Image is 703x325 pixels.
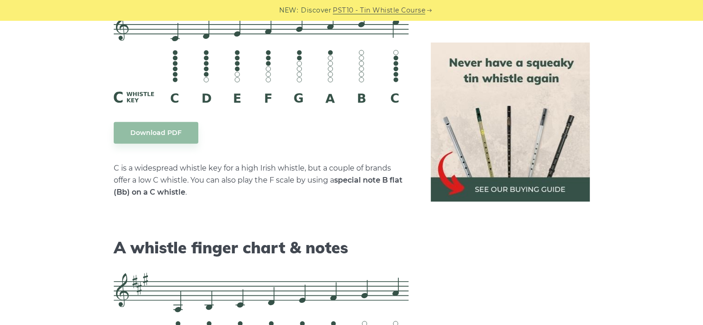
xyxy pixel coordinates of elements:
a: PST10 - Tin Whistle Course [333,5,425,16]
img: tin whistle buying guide [431,43,590,202]
a: Download PDF [114,122,198,144]
span: NEW: [279,5,298,16]
span: Discover [301,5,331,16]
img: C Whistle Fingering Chart And Notes [114,7,409,103]
h2: A whistle finger chart & notes [114,239,409,258]
p: C is a widespread whistle key for a high Irish whistle, but a couple of brands offer a low C whis... [114,162,409,198]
